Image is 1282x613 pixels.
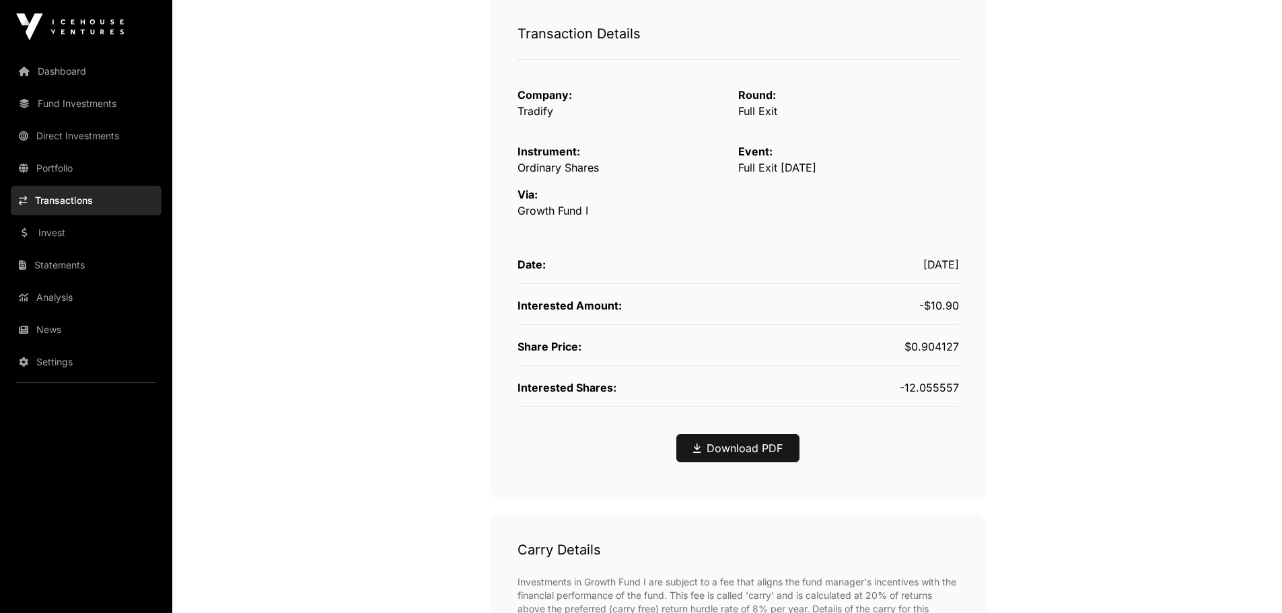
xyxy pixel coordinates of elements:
[518,204,588,217] a: Growth Fund I
[676,434,799,462] button: Download PDF
[11,89,162,118] a: Fund Investments
[1215,548,1282,613] iframe: Chat Widget
[518,188,538,201] span: Via:
[518,381,616,394] span: Interested Shares:
[518,340,581,353] span: Share Price:
[11,153,162,183] a: Portfolio
[738,161,816,174] span: Full Exit [DATE]
[738,338,959,355] div: $0.904127
[693,440,783,456] a: Download PDF
[11,315,162,345] a: News
[738,380,959,396] div: -12.055557
[518,299,622,312] span: Interested Amount:
[518,24,959,43] h1: Transaction Details
[518,88,572,102] span: Company:
[518,540,959,559] h1: Carry Details
[16,13,124,40] img: Icehouse Ventures Logo
[11,250,162,280] a: Statements
[738,256,959,273] div: [DATE]
[518,104,553,118] a: Tradify
[11,186,162,215] a: Transactions
[738,88,776,102] span: Round:
[738,145,773,158] span: Event:
[518,161,599,174] span: Ordinary Shares
[11,347,162,377] a: Settings
[11,57,162,86] a: Dashboard
[11,283,162,312] a: Analysis
[738,297,959,314] div: -$10.90
[738,104,777,118] span: Full Exit
[518,145,580,158] span: Instrument:
[518,258,546,271] span: Date:
[11,121,162,151] a: Direct Investments
[11,218,162,248] a: Invest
